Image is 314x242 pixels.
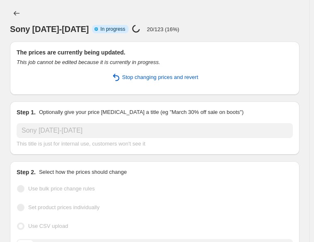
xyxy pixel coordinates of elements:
[17,108,36,116] h2: Step 1.
[39,108,243,116] p: Optionally give your price [MEDICAL_DATA] a title (eg "March 30% off sale on boots")
[17,123,293,138] input: 30% off holiday sale
[17,59,160,65] i: This job cannot be edited because it is currently in progress.
[122,73,198,81] span: Stop changing prices and revert
[28,223,68,229] span: Use CSV upload
[28,185,95,192] span: Use bulk price change rules
[17,168,36,176] h2: Step 2.
[10,7,23,20] button: Price change jobs
[12,71,298,84] button: Stop changing prices and revert
[10,25,89,34] span: Sony [DATE]-[DATE]
[28,204,100,210] span: Set product prices individually
[147,26,179,32] p: 20/123 (16%)
[17,141,145,147] span: This title is just for internal use, customers won't see it
[39,168,127,176] p: Select how the prices should change
[100,26,125,32] span: In progress
[17,48,293,57] h2: The prices are currently being updated.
